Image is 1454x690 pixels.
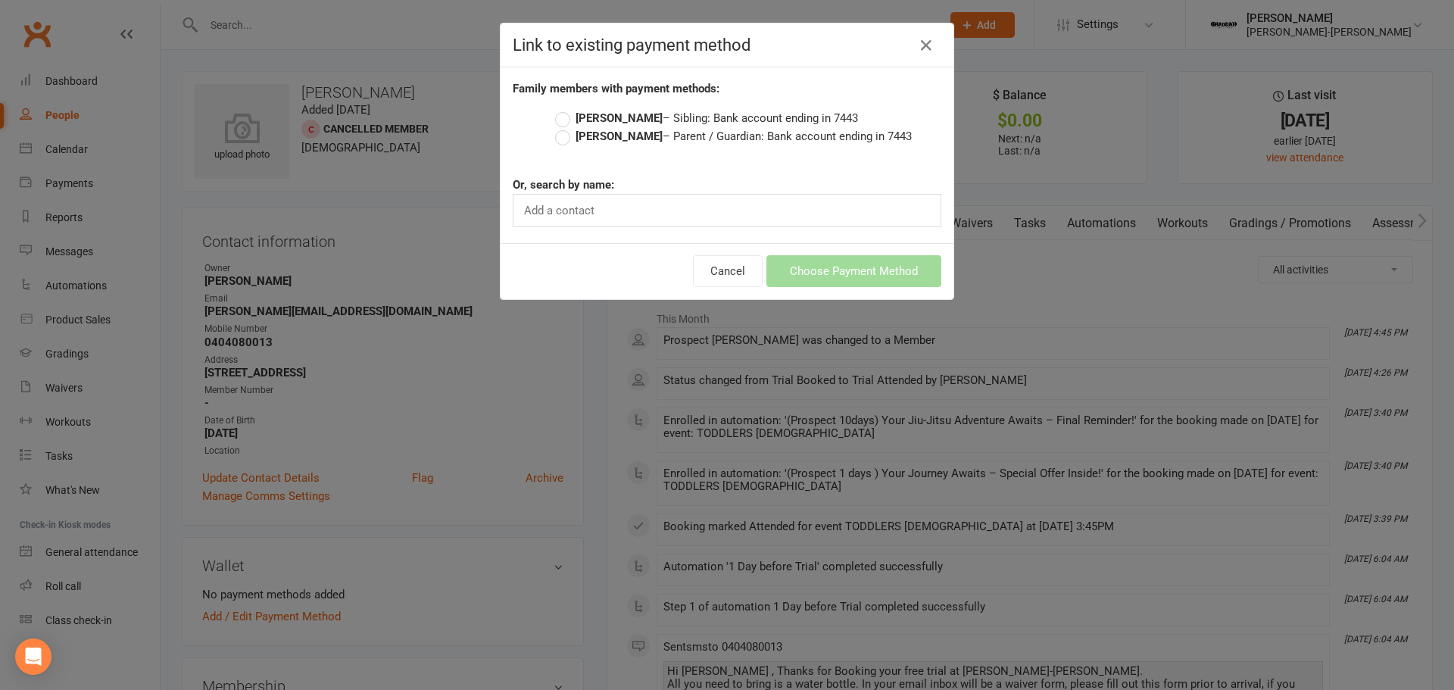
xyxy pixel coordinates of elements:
[523,201,600,220] input: Add a contact
[576,130,663,143] strong: [PERSON_NAME]
[914,33,938,58] button: Close
[576,111,663,125] strong: [PERSON_NAME]
[15,638,51,675] div: Open Intercom Messenger
[513,36,941,55] h4: Link to existing payment method
[693,255,763,287] button: Cancel
[513,82,719,95] strong: Family members with payment methods:
[555,127,912,145] label: – Parent / Guardian: Bank account ending in 7443
[513,178,614,192] strong: Or, search by name:
[555,109,858,127] label: – Sibling: Bank account ending in 7443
